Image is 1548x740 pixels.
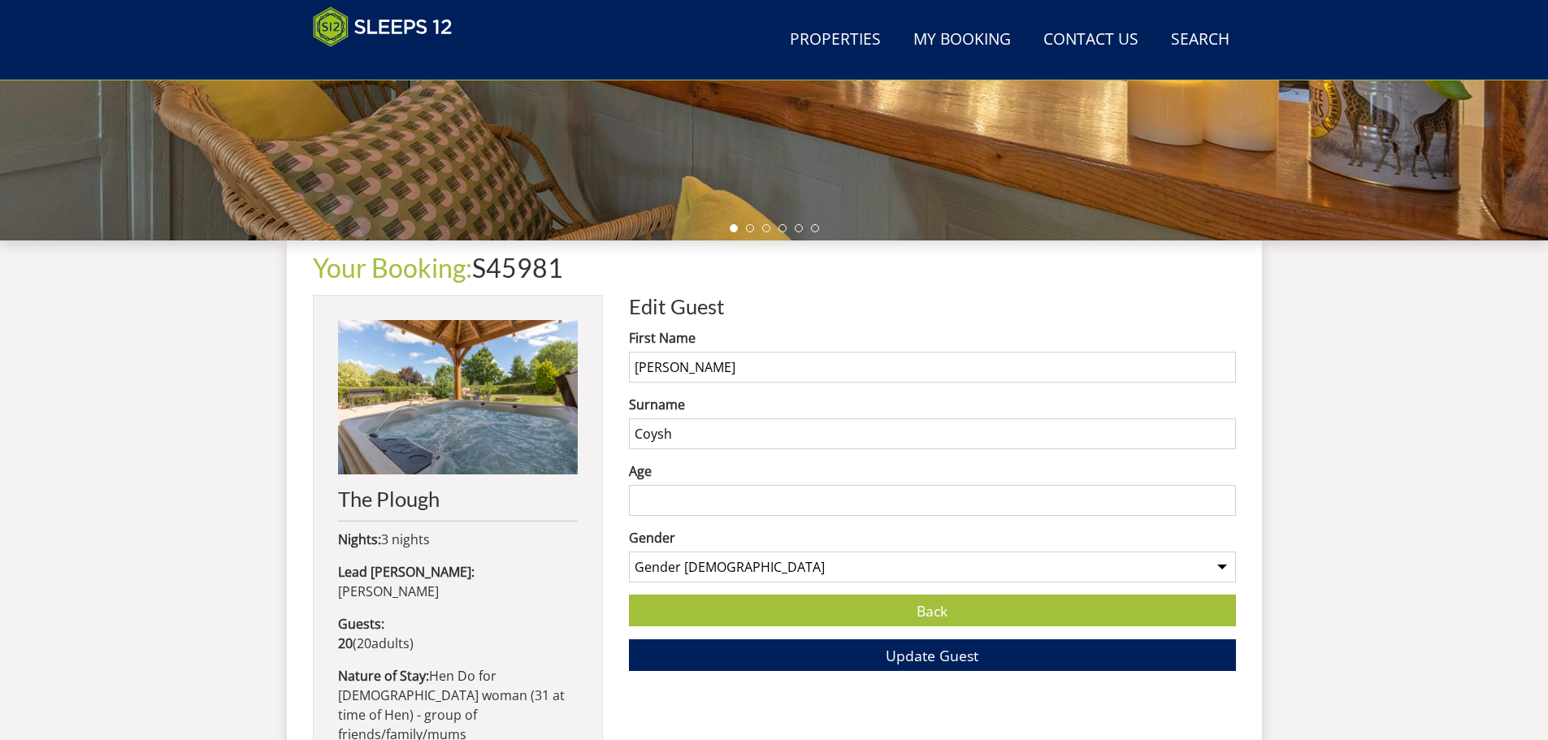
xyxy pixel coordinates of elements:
[338,634,414,652] span: ( )
[1037,22,1145,58] a: Contact Us
[338,615,384,633] strong: Guests:
[783,22,887,58] a: Properties
[629,639,1236,671] button: Update Guest
[629,352,1236,383] input: Forename
[629,528,1236,547] label: Gender
[629,328,1236,348] label: First Name
[338,667,429,685] strong: Nature of Stay:
[886,646,978,665] span: Update Guest
[338,487,578,510] h2: The Plough
[1164,22,1236,58] a: Search
[338,582,439,600] span: [PERSON_NAME]
[313,6,453,47] img: Sleeps 12
[907,22,1017,58] a: My Booking
[629,295,1236,318] h2: Edit Guest
[338,530,381,548] strong: Nights:
[313,252,472,283] a: Your Booking:
[338,563,475,581] strong: Lead [PERSON_NAME]:
[629,418,1236,449] input: Surname
[313,253,1236,282] h1: S45981
[305,57,475,71] iframe: Customer reviews powered by Trustpilot
[629,461,1236,481] label: Age
[338,320,578,474] img: An image of 'The Plough'
[629,395,1236,414] label: Surname
[338,320,578,510] a: The Plough
[629,595,1236,626] a: Back
[338,530,578,549] p: 3 nights
[357,634,371,652] span: 20
[357,634,410,652] span: adult
[338,634,353,652] strong: 20
[403,634,410,652] span: s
